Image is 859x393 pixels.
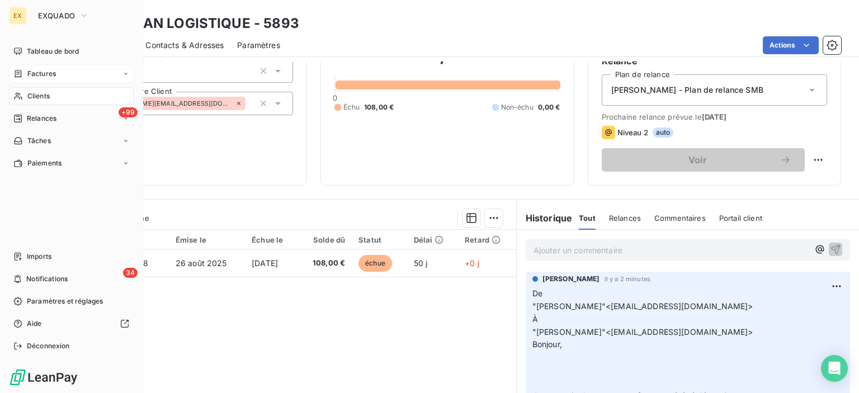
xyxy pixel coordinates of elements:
div: Solde dû [304,235,345,244]
button: Voir [602,148,805,172]
div: Délai [414,235,451,244]
span: [PERSON_NAME] [542,274,600,284]
span: 34 [123,268,138,278]
span: Déconnexion [27,341,70,351]
div: EX [9,7,27,25]
span: "[PERSON_NAME]"<[EMAIL_ADDRESS][DOMAIN_NAME]> [532,327,753,337]
span: Notifications [26,274,68,284]
span: 108,00 € [304,258,345,269]
span: Portail client [719,214,762,222]
span: Relances [27,113,56,124]
span: Bonjour, [532,339,562,349]
span: Relances [609,214,641,222]
span: Paiements [27,158,62,168]
span: Voir [615,155,780,164]
span: il y a 2 minutes [605,276,650,282]
span: +0 j [465,258,479,268]
span: Paramètres et réglages [27,296,103,306]
input: Ajouter une valeur [246,98,254,108]
span: 0 [333,93,337,102]
span: De [532,288,542,298]
span: Prochaine relance prévue le [602,112,827,121]
span: 26 août 2025 [176,258,227,268]
span: Tâches [27,136,51,146]
span: 50 j [414,258,428,268]
span: échue [358,255,392,272]
div: Échue le [252,235,291,244]
div: Open Intercom Messenger [821,355,848,382]
span: Paramètres [237,40,280,51]
span: auto [653,127,674,138]
span: Tout [579,214,596,222]
div: Statut [358,235,400,244]
span: Aide [27,319,42,329]
span: Niveau 2 [617,128,648,137]
button: Actions [763,36,819,54]
span: Contacts & Adresses [145,40,224,51]
input: Ajouter une valeur [143,66,152,76]
span: +99 [119,107,138,117]
span: Non-échu [501,102,534,112]
span: [DATE] [252,258,278,268]
span: "[PERSON_NAME]"<[EMAIL_ADDRESS][DOMAIN_NAME]> [532,301,753,311]
h3: DENJEAN LOGISTIQUE - 5893 [98,13,299,34]
span: [PERSON_NAME][EMAIL_ADDRESS][DOMAIN_NAME] [103,100,233,107]
span: Commentaires [654,214,706,222]
span: [PERSON_NAME] - Plan de relance SMB [611,84,763,96]
div: Retard [465,235,509,244]
span: Imports [27,252,51,262]
span: [DATE] [702,112,727,121]
img: Logo LeanPay [9,368,78,386]
span: Clients [27,91,50,101]
span: Tableau de bord [27,46,79,56]
h6: Historique [517,211,573,225]
span: Factures [27,69,56,79]
span: 0,00 € [538,102,560,112]
div: Émise le [176,235,238,244]
span: À [532,314,538,324]
a: Aide [9,315,134,333]
span: EXQUADO [38,11,75,20]
span: Échu [343,102,360,112]
span: 108,00 € [364,102,394,112]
